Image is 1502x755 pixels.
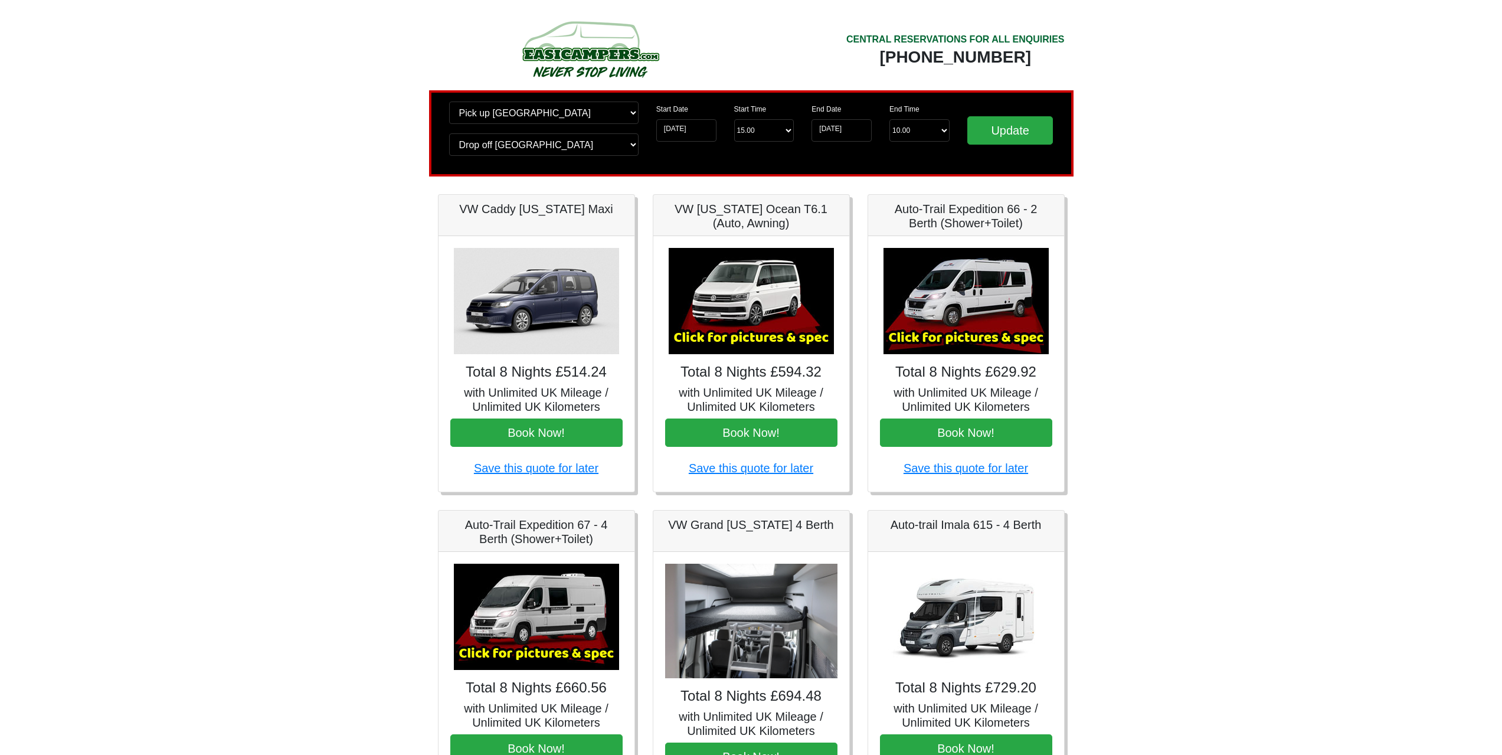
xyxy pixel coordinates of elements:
input: Start Date [656,119,716,142]
h5: with Unlimited UK Mileage / Unlimited UK Kilometers [450,385,623,414]
h4: Total 8 Nights £629.92 [880,364,1052,381]
h5: Auto-trail Imala 615 - 4 Berth [880,518,1052,532]
h5: VW [US_STATE] Ocean T6.1 (Auto, Awning) [665,202,837,230]
h5: VW Grand [US_STATE] 4 Berth [665,518,837,532]
div: [PHONE_NUMBER] [846,47,1065,68]
label: End Date [811,104,841,115]
label: End Time [889,104,919,115]
a: Save this quote for later [904,462,1028,475]
h4: Total 8 Nights £729.20 [880,679,1052,697]
a: Save this quote for later [474,462,598,475]
div: CENTRAL RESERVATIONS FOR ALL ENQUIRIES [846,32,1065,47]
img: Auto-Trail Expedition 66 - 2 Berth (Shower+Toilet) [883,248,1049,354]
label: Start Time [734,104,767,115]
h4: Total 8 Nights £660.56 [450,679,623,697]
h4: Total 8 Nights £694.48 [665,688,837,705]
a: Save this quote for later [689,462,813,475]
img: campers-checkout-logo.png [478,17,702,81]
img: Auto-Trail Expedition 67 - 4 Berth (Shower+Toilet) [454,564,619,670]
input: Return Date [811,119,872,142]
h5: with Unlimited UK Mileage / Unlimited UK Kilometers [665,710,837,738]
h5: with Unlimited UK Mileage / Unlimited UK Kilometers [665,385,837,414]
img: VW Grand California 4 Berth [665,564,837,679]
button: Book Now! [880,419,1052,447]
h5: VW Caddy [US_STATE] Maxi [450,202,623,216]
button: Book Now! [450,419,623,447]
h5: with Unlimited UK Mileage / Unlimited UK Kilometers [880,385,1052,414]
h5: Auto-Trail Expedition 67 - 4 Berth (Shower+Toilet) [450,518,623,546]
h5: with Unlimited UK Mileage / Unlimited UK Kilometers [450,701,623,730]
img: Auto-trail Imala 615 - 4 Berth [883,564,1049,670]
img: VW Caddy California Maxi [454,248,619,354]
h5: Auto-Trail Expedition 66 - 2 Berth (Shower+Toilet) [880,202,1052,230]
h4: Total 8 Nights £594.32 [665,364,837,381]
h4: Total 8 Nights £514.24 [450,364,623,381]
img: VW California Ocean T6.1 (Auto, Awning) [669,248,834,354]
input: Update [967,116,1053,145]
button: Book Now! [665,419,837,447]
h5: with Unlimited UK Mileage / Unlimited UK Kilometers [880,701,1052,730]
label: Start Date [656,104,688,115]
